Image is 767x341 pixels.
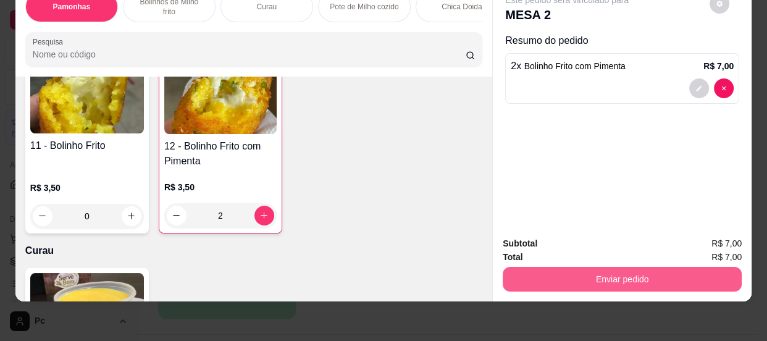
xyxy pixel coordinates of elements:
[330,2,398,12] p: Pote de Milho cozido
[30,56,144,133] img: product-image
[164,57,277,134] img: product-image
[711,250,742,264] span: R$ 7,00
[505,33,739,48] p: Resumo do pedido
[257,2,277,12] p: Curau
[714,78,734,98] button: decrease-product-quantity
[25,243,482,258] p: Curau
[703,60,734,72] p: R$ 7,00
[442,2,482,12] p: Chica Doida
[53,2,91,12] p: Pamonhas
[164,181,277,193] p: R$ 3,50
[503,238,537,248] strong: Subtotal
[511,59,626,74] p: 2 x
[503,252,522,262] strong: Total
[505,6,629,23] p: MESA 2
[689,78,709,98] button: decrease-product-quantity
[33,48,466,61] input: Pesquisa
[33,36,67,47] label: Pesquisa
[167,206,187,225] button: decrease-product-quantity
[33,206,52,226] button: decrease-product-quantity
[164,139,277,169] h4: 12 - Bolinho Frito com Pimenta
[503,267,742,292] button: Enviar pedido
[711,237,742,250] span: R$ 7,00
[524,61,626,71] span: Bolinho Frito com Pimenta
[30,182,144,194] p: R$ 3,50
[254,206,274,225] button: increase-product-quantity
[122,206,141,226] button: increase-product-quantity
[30,138,144,153] h4: 11 - Bolinho Frito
